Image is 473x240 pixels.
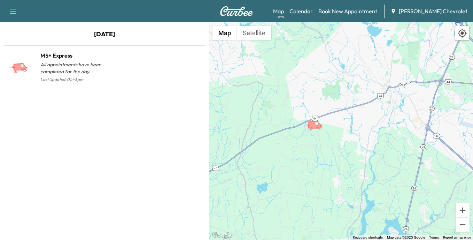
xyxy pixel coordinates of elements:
[289,7,313,15] a: Calendar
[353,235,383,240] button: Keyboard shortcuts
[304,113,329,125] gmp-advanced-marker: MS+ Express
[455,26,470,40] div: Recenter map
[220,6,253,16] img: Curbee Logo
[456,203,470,217] button: Zoom in
[399,7,467,15] span: [PERSON_NAME] Chevrolet
[40,51,104,60] h1: MS+ Express
[429,235,439,239] a: Terms (opens in new tab)
[318,7,377,15] a: Book New Appointment
[211,231,234,240] img: Google
[237,26,271,40] button: Show satellite imagery
[277,14,284,20] div: Beta
[273,7,284,15] a: MapBeta
[443,235,471,239] a: Report a map error
[456,218,470,232] button: Zoom out
[40,75,104,84] p: Last Updated: 01:43 pm
[212,26,237,40] button: Show street map
[211,231,234,240] a: Open this area in Google Maps (opens a new window)
[40,61,104,75] p: All appointments have been completed for the day.
[387,235,425,239] span: Map data ©2025 Google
